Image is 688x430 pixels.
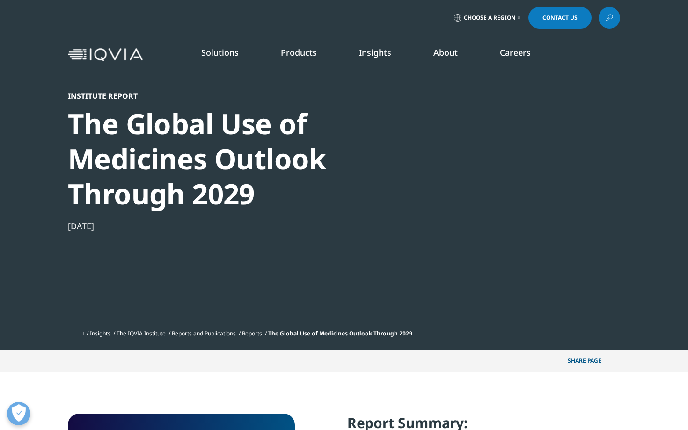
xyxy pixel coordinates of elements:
span: Choose a Region [464,14,516,22]
button: Share PAGEShare PAGE [561,350,620,372]
a: Reports and Publications [172,329,236,337]
div: The Global Use of Medicines Outlook Through 2029 [68,106,389,211]
a: About [433,47,458,58]
span: The Global Use of Medicines Outlook Through 2029 [268,329,412,337]
div: [DATE] [68,220,389,232]
a: Insights [359,47,391,58]
div: Institute Report [68,91,389,101]
button: Open Preferences [7,402,30,425]
a: Insights [90,329,110,337]
span: Contact Us [542,15,578,21]
a: Products [281,47,317,58]
p: Share PAGE [561,350,620,372]
img: IQVIA Healthcare Information Technology and Pharma Clinical Research Company [68,48,143,62]
a: Solutions [201,47,239,58]
a: Reports [242,329,262,337]
a: Careers [500,47,531,58]
a: Contact Us [528,7,592,29]
a: The IQVIA Institute [117,329,166,337]
nav: Primary [146,33,620,77]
